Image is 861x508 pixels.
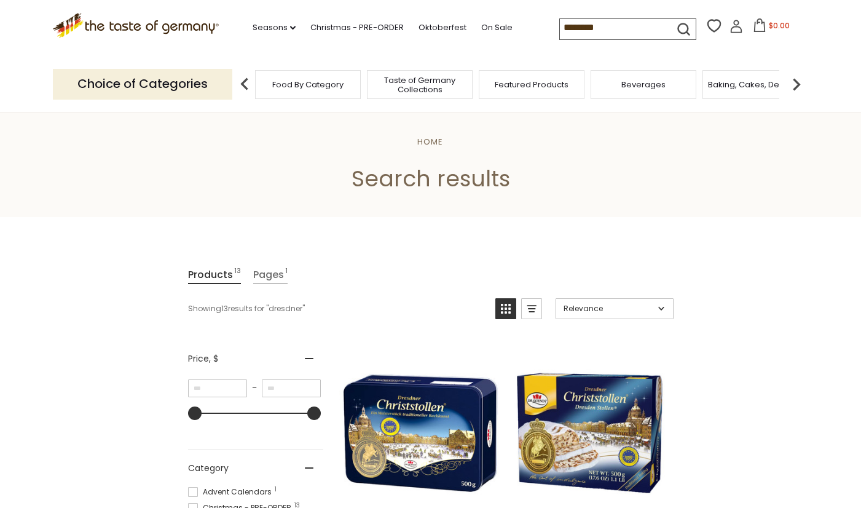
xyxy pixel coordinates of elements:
[371,76,469,94] a: Taste of Germany Collections
[253,266,288,284] a: View Pages Tab
[188,266,241,284] a: View Products Tab
[275,486,277,493] span: 1
[221,303,228,314] b: 13
[285,266,288,283] span: 1
[784,72,809,97] img: next arrow
[188,298,486,319] div: Showing results for " "
[495,80,568,89] a: Featured Products
[417,136,443,148] a: Home
[310,21,404,34] a: Christmas - PRE-ORDER
[708,80,803,89] a: Baking, Cakes, Desserts
[232,72,257,97] img: previous arrow
[253,21,296,34] a: Seasons
[481,21,513,34] a: On Sale
[209,352,218,365] span: , $
[272,80,344,89] a: Food By Category
[247,383,262,394] span: –
[745,18,798,37] button: $0.00
[564,303,654,314] span: Relevance
[234,266,241,283] span: 13
[419,21,466,34] a: Oktoberfest
[621,80,666,89] a: Beverages
[521,298,542,319] a: View list mode
[188,352,218,365] span: Price
[188,462,229,475] span: Category
[53,69,232,99] p: Choice of Categories
[188,486,275,498] span: Advent Calendars
[556,298,674,319] a: Sort options
[495,298,516,319] a: View grid mode
[769,20,790,31] span: $0.00
[38,165,823,192] h1: Search results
